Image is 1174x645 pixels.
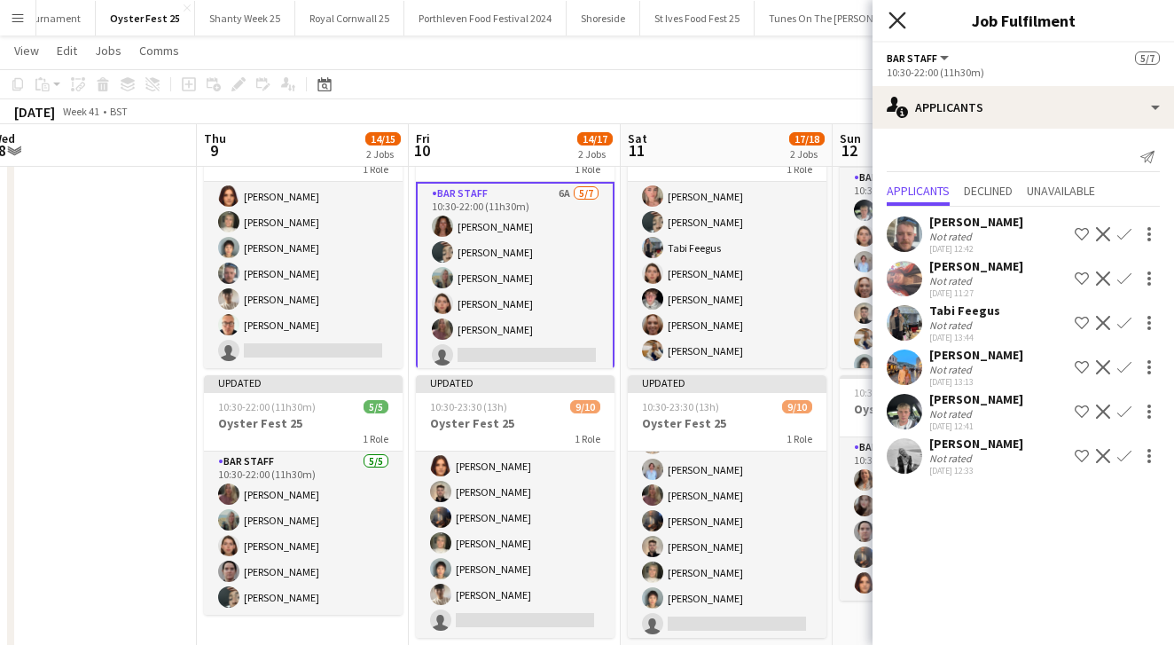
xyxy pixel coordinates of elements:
span: 1 Role [575,162,600,176]
h3: Job Fulfilment [873,9,1174,32]
div: Updated [416,375,614,389]
span: 14/15 [365,132,401,146]
div: [DATE] [14,103,55,121]
span: 10:30-23:30 (13h) [642,400,719,413]
app-job-card: Updated10:30-23:30 (13h)9/10Oyster Fest 251 Role[PERSON_NAME][PERSON_NAME][PERSON_NAME][PERSON_NA... [204,106,403,368]
span: 5/5 [364,400,388,413]
span: Comms [139,43,179,59]
div: 2 Jobs [366,147,400,161]
span: 14/17 [577,132,613,146]
div: Not rated [929,230,975,243]
span: 10 [413,140,430,161]
span: Fri [416,130,430,146]
span: 10:30-23:30 (13h) [430,400,507,413]
div: Applicants [873,86,1174,129]
div: 10:30-22:00 (11h30m) [887,66,1160,79]
app-job-card: 10:30-18:00 (7h30m)5/5Oyster Fest 251 RoleBar Staff5/510:30-18:00 (7h30m)[PERSON_NAME][PERSON_NAM... [840,375,1038,601]
app-job-card: Updated10:30-22:00 (11h30m)5/5Oyster Fest 251 RoleBar Staff5/510:30-22:00 (11h30m)[PERSON_NAME][P... [204,375,403,615]
span: Declined [964,185,1013,197]
span: Thu [204,130,226,146]
div: Updated [204,375,403,389]
app-job-card: 10:30-18:00 (7h30m)9/10Oyster Fest 251 RoleBar Staff9/1010:30-18:00 (7h30m)[PERSON_NAME][PERSON_N... [840,106,1038,368]
button: Tunes On The [PERSON_NAME] Bay [755,1,943,35]
div: 2 Jobs [578,147,612,161]
button: Oyster Fest 25 [96,1,195,35]
app-card-role: 10:30-23:30 (13h)[PERSON_NAME][PERSON_NAME][PERSON_NAME][PERSON_NAME][PERSON_NAME][PERSON_NAME][P... [628,350,826,641]
div: Not rated [929,407,975,421]
h3: Oyster Fest 25 [840,401,1038,417]
div: [DATE] 13:44 [929,332,1000,343]
a: Comms [132,39,186,62]
span: Unavailable [1027,185,1095,197]
app-job-card: Updated10:30-23:30 (13h)9/10Oyster Fest 251 Role[PERSON_NAME][PERSON_NAME][PERSON_NAME][PERSON_NA... [416,375,614,638]
div: [DATE] 12:41 [929,421,1023,432]
h3: Oyster Fest 25 [628,415,826,431]
span: 1 Role [575,432,600,445]
div: 2 Jobs [790,147,824,161]
button: Porthleven Food Festival 2024 [404,1,567,35]
div: [DATE] 13:13 [929,376,1023,388]
app-card-role: Bar Staff8/810:30-22:00 (11h30m)[PERSON_NAME][PERSON_NAME][PERSON_NAME]Tabi Feegus[PERSON_NAME][P... [628,128,826,368]
span: 9/10 [570,400,600,413]
span: 9 [201,140,226,161]
button: Royal Cornwall 25 [295,1,404,35]
span: 12 [837,140,861,161]
button: Bar Staff [887,51,951,65]
span: 9/10 [782,400,812,413]
div: [DATE] 11:27 [929,287,1023,299]
div: BST [110,105,128,118]
div: [PERSON_NAME] [929,258,1023,274]
div: [PERSON_NAME] [929,347,1023,363]
span: Sun [840,130,861,146]
app-job-card: Updated10:30-22:00 (11h30m)8/8Oyster Fest 251 RoleBar Staff8/810:30-22:00 (11h30m)[PERSON_NAME][P... [628,106,826,368]
div: Not rated [929,363,975,376]
app-card-role: Bar Staff5/510:30-22:00 (11h30m)[PERSON_NAME][PERSON_NAME][PERSON_NAME][PERSON_NAME][PERSON_NAME] [204,452,403,615]
div: Not rated [929,319,975,332]
div: [PERSON_NAME] [929,214,1023,230]
span: 17/18 [789,132,825,146]
div: [PERSON_NAME] [929,436,1023,452]
div: [DATE] 12:42 [929,243,1023,255]
span: Bar Staff [887,51,937,65]
app-job-card: Updated10:30-22:00 (11h30m)5/7Oyster Fest 251 RoleBar Staff6A5/710:30-22:00 (11h30m)[PERSON_NAME]... [416,106,614,368]
span: Week 41 [59,105,103,118]
div: Not rated [929,452,975,465]
span: 10:30-22:00 (11h30m) [218,400,316,413]
span: 1 Role [787,162,812,176]
span: Jobs [95,43,121,59]
app-card-role: Bar Staff6A5/710:30-22:00 (11h30m)[PERSON_NAME][PERSON_NAME][PERSON_NAME][PERSON_NAME][PERSON_NAME] [416,182,614,400]
span: 5/7 [1135,51,1160,65]
button: Shoreside [567,1,640,35]
a: View [7,39,46,62]
span: 1 Role [363,432,388,445]
span: Sat [628,130,647,146]
span: Applicants [887,185,950,197]
a: Jobs [88,39,129,62]
span: 1 Role [787,432,812,445]
div: Tabi Feegus [929,303,1000,319]
app-job-card: Updated10:30-23:30 (13h)9/10Oyster Fest 251 Role10:30-23:30 (13h)[PERSON_NAME][PERSON_NAME][PERSO... [628,375,826,638]
div: [PERSON_NAME] [929,391,1023,407]
button: Shanty Week 25 [195,1,295,35]
app-card-role: Bar Staff9/1010:30-18:00 (7h30m)[PERSON_NAME][PERSON_NAME][PERSON_NAME][PERSON_NAME][PERSON_NAME]... [840,168,1038,460]
app-card-role: [PERSON_NAME][PERSON_NAME][PERSON_NAME][PERSON_NAME][PERSON_NAME][PERSON_NAME][PERSON_NAME][PERSO... [204,76,403,368]
span: 11 [625,140,647,161]
h3: Oyster Fest 25 [416,415,614,431]
h3: Oyster Fest 25 [204,415,403,431]
span: View [14,43,39,59]
a: Edit [50,39,84,62]
div: [DATE] 12:33 [929,465,1023,476]
div: Updated [628,375,826,389]
span: Edit [57,43,77,59]
span: 10:30-18:00 (7h30m) [854,386,946,399]
app-card-role: [PERSON_NAME][PERSON_NAME][PERSON_NAME][PERSON_NAME][PERSON_NAME][PERSON_NAME][PERSON_NAME][PERSO... [416,346,614,638]
span: 1 Role [363,162,388,176]
app-card-role: Bar Staff5/510:30-18:00 (7h30m)[PERSON_NAME][PERSON_NAME][PERSON_NAME][PERSON_NAME][PERSON_NAME] [840,437,1038,601]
